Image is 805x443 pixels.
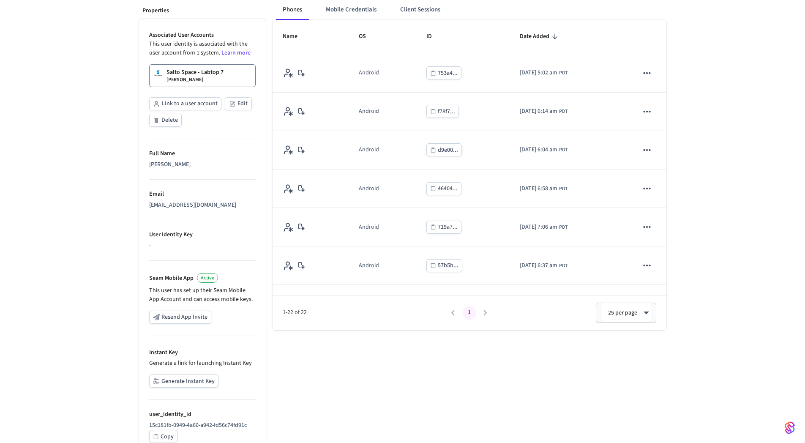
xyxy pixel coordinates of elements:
[520,223,568,232] div: America/Los_Angeles
[149,31,256,40] p: Associated User Accounts
[426,105,459,118] button: f78f7...
[445,306,494,320] nav: pagination navigation
[559,224,568,231] span: PDT
[149,97,221,110] button: Link to a user account
[438,260,458,271] div: 57b5b...
[438,68,458,79] div: 753a4...
[283,308,445,317] span: 1-22 of 22
[520,30,560,43] span: Date Added
[520,261,568,270] div: America/Los_Angeles
[166,77,203,83] p: [PERSON_NAME]
[520,68,557,77] span: [DATE] 5:02 am
[149,230,256,239] p: User Identity Key
[149,201,256,210] div: [EMAIL_ADDRESS][DOMAIN_NAME]
[601,303,651,323] div: 25 per page
[201,274,214,282] span: Active
[142,6,262,15] p: Properties
[225,97,252,110] button: Edit
[559,108,568,115] span: PDT
[149,421,256,430] p: 15c181fb-0949-4a60-a942-fd56c74fd91c
[149,40,256,57] p: This user identity is associated with the user account from 1 system.
[559,185,568,193] span: PDT
[359,223,379,232] div: Android
[359,68,379,77] div: Android
[559,262,568,270] span: PDT
[426,66,461,79] button: 753a4...
[438,145,458,156] div: d9e00...
[463,306,476,320] button: page 1
[166,68,224,77] p: Salto Space - Labtop 7
[149,241,256,250] div: -
[520,107,557,116] span: [DATE] 6:14 am
[221,49,251,57] a: Learn more
[520,184,568,193] div: America/Los_Angeles
[426,143,462,156] button: d9e00...
[520,184,557,193] span: [DATE] 6:58 am
[438,183,458,194] div: 46404...
[149,160,256,169] div: [PERSON_NAME]
[149,64,256,87] a: Salto Space - Labtop 7[PERSON_NAME]
[426,182,461,195] button: 46404...
[359,30,377,43] span: OS
[359,261,379,270] div: Android
[149,286,256,304] p: This user has set up their Seam Mobile App Account and can access mobile keys.
[438,222,458,232] div: 719a7...
[359,184,379,193] div: Android
[438,107,455,117] div: f78f7...
[149,149,256,158] p: Full Name
[359,145,379,154] div: Android
[520,107,568,116] div: America/Los_Angeles
[426,221,461,234] button: 719a7...
[283,30,308,43] span: Name
[520,145,557,154] span: [DATE] 6:04 am
[149,190,256,199] p: Email
[559,146,568,154] span: PDT
[149,430,177,443] button: Copy
[520,261,557,270] span: [DATE] 6:37 am
[559,69,568,77] span: PDT
[149,311,211,324] button: Resend App Invite
[149,375,218,388] button: Generate Instant Key
[149,410,256,419] p: user_identity_id
[149,348,256,357] p: Instant Key
[149,114,182,127] button: Delete
[520,68,568,77] div: America/Los_Angeles
[359,107,379,116] div: Android
[153,68,163,78] img: Salto Space Logo
[426,259,462,272] button: 57b5b...
[149,359,256,368] p: Generate a link for launching Instant Key
[520,145,568,154] div: America/Los_Angeles
[520,223,557,232] span: [DATE] 7:06 am
[785,421,795,435] img: SeamLogoGradient.69752ec5.svg
[161,432,174,442] div: Copy
[149,274,194,283] p: Seam Mobile App
[426,30,443,43] span: ID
